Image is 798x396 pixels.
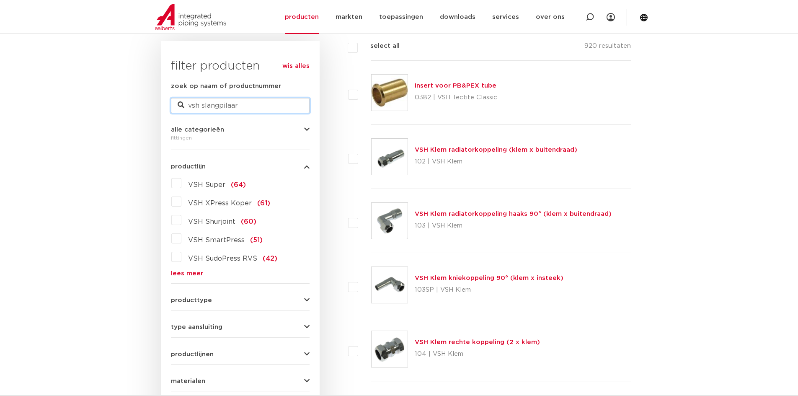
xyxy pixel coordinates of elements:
button: producttype [171,297,310,303]
span: productlijn [171,163,206,170]
span: producttype [171,297,212,303]
label: select all [358,41,400,51]
img: Thumbnail for VSH Klem radiatorkoppeling (klem x buitendraad) [372,139,408,175]
img: Thumbnail for VSH Klem radiatorkoppeling haaks 90° (klem x buitendraad) [372,203,408,239]
p: 102 | VSH Klem [415,155,577,168]
p: 103SP | VSH Klem [415,283,563,297]
span: (61) [257,200,270,207]
span: (51) [250,237,263,243]
span: VSH XPress Koper [188,200,252,207]
p: 0382 | VSH Tectite Classic [415,91,497,104]
a: VSH Klem rechte koppeling (2 x klem) [415,339,540,345]
a: VSH Klem radiatorkoppeling (klem x buitendraad) [415,147,577,153]
p: 104 | VSH Klem [415,347,540,361]
span: (64) [231,181,246,188]
button: alle categorieën [171,127,310,133]
input: zoeken [171,98,310,113]
a: Insert voor PB&PEX tube [415,83,496,89]
button: productlijn [171,163,310,170]
a: lees meer [171,270,310,277]
h3: filter producten [171,58,310,75]
span: alle categorieën [171,127,224,133]
img: Thumbnail for VSH Klem rechte koppeling (2 x klem) [372,331,408,367]
span: VSH SmartPress [188,237,245,243]
span: (42) [263,255,277,262]
span: (60) [241,218,256,225]
img: Thumbnail for VSH Klem kniekoppeling 90° (klem x insteek) [372,267,408,303]
span: type aansluiting [171,324,222,330]
span: VSH SudoPress RVS [188,255,257,262]
span: productlijnen [171,351,214,357]
span: VSH Super [188,181,225,188]
a: wis alles [282,61,310,71]
span: materialen [171,378,205,384]
button: materialen [171,378,310,384]
a: VSH Klem kniekoppeling 90° (klem x insteek) [415,275,563,281]
button: type aansluiting [171,324,310,330]
label: zoek op naam of productnummer [171,81,281,91]
img: Thumbnail for Insert voor PB&PEX tube [372,75,408,111]
span: VSH Shurjoint [188,218,235,225]
div: fittingen [171,133,310,143]
p: 920 resultaten [584,41,631,54]
p: 103 | VSH Klem [415,219,612,233]
a: VSH Klem radiatorkoppeling haaks 90° (klem x buitendraad) [415,211,612,217]
button: productlijnen [171,351,310,357]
